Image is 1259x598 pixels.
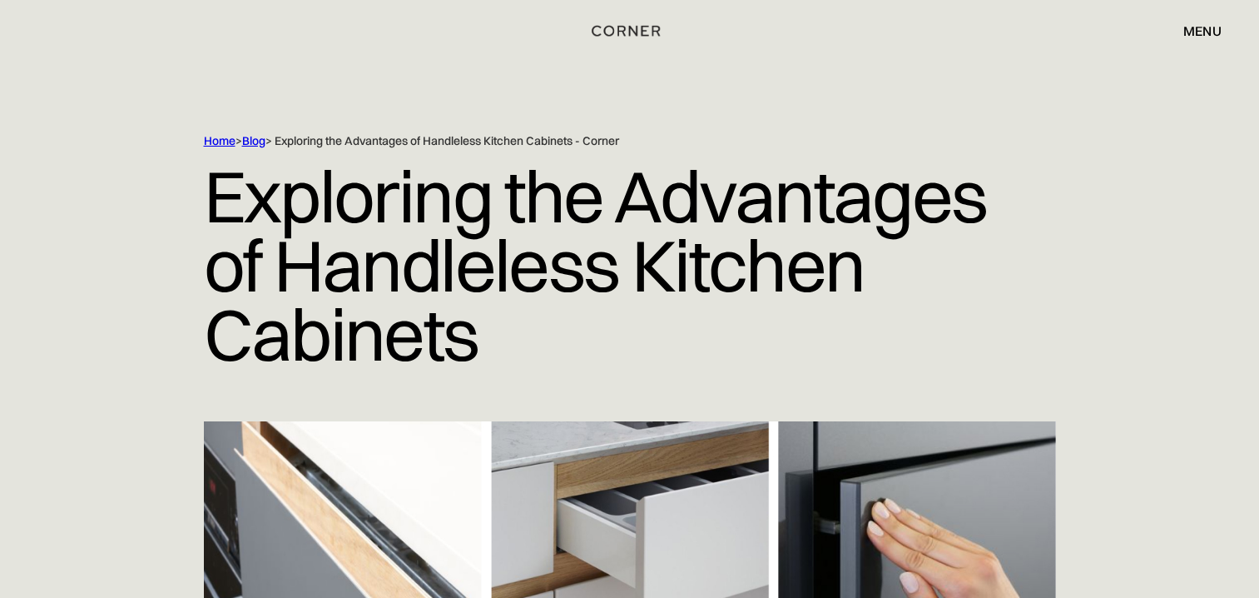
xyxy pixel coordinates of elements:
[1183,24,1222,37] div: menu
[1167,17,1222,45] div: menu
[585,20,675,42] a: home
[204,133,986,149] div: > > Exploring the Advantages of Handleless Kitchen Cabinets - Corner
[242,133,265,148] a: Blog
[204,149,1056,381] h1: Exploring the Advantages of Handleless Kitchen Cabinets
[204,133,235,148] a: Home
